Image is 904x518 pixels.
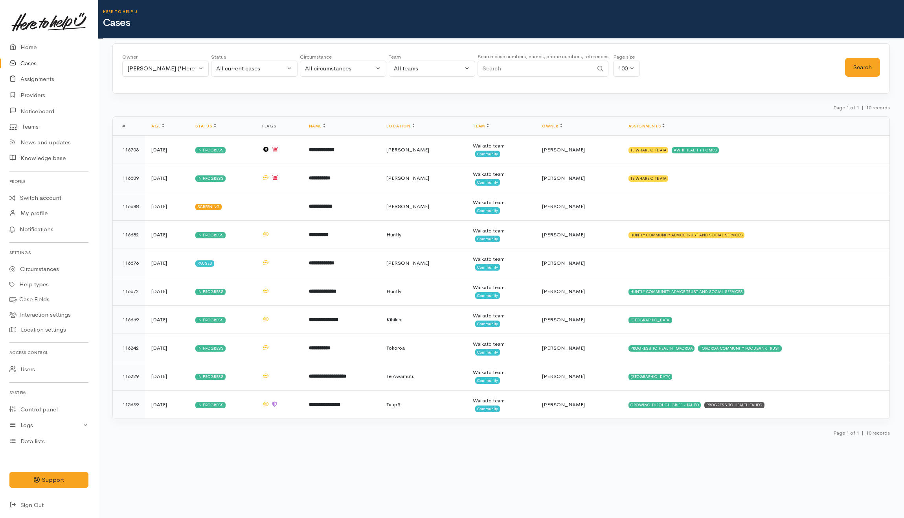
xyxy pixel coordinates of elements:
small: Search case numbers, names, phone numbers, references [478,53,608,60]
td: 116672 [113,277,145,306]
span: Taupō [386,401,401,408]
span: [PERSON_NAME] [542,175,585,181]
div: GROWING THROUGH GRIEF - TAUPŌ [628,402,701,408]
span: [PERSON_NAME] [542,345,585,351]
td: [DATE] [145,136,189,164]
td: 116688 [113,192,145,221]
td: 116669 [113,306,145,334]
td: [DATE] [145,249,189,277]
div: Paused [195,260,214,267]
div: TE WHARE O TE ATA [628,175,669,182]
div: PROGRESS TO HEALTH TAUPO [704,402,764,408]
div: Waikato team [473,284,529,291]
div: TOKOROA COMMUNITY FOODBANK TRUST [698,345,782,352]
span: [PERSON_NAME] [542,373,585,380]
th: Flags [256,117,303,136]
div: In progress [195,374,226,380]
div: HUNTLY COMMUNITY ADVICE TRUST AND SOCIAL SERVICES [628,232,745,238]
button: 100 [613,61,640,77]
span: [PERSON_NAME] [542,231,585,238]
div: All teams [394,64,463,73]
div: Waikato team [473,199,529,206]
span: [PERSON_NAME] [542,288,585,295]
div: Waikato team [473,227,529,235]
td: [DATE] [145,306,189,334]
div: In progress [195,175,226,182]
span: Huntly [386,231,401,238]
div: Waikato team [473,369,529,376]
td: 116689 [113,164,145,192]
div: Owner [122,53,209,61]
a: Status [195,124,216,129]
td: [DATE] [145,391,189,419]
div: In progress [195,402,226,408]
div: Waikato team [473,255,529,263]
span: [PERSON_NAME] [542,316,585,323]
button: All teams [389,61,475,77]
span: Community [475,292,500,299]
div: In progress [195,289,226,295]
div: [PERSON_NAME] ('Here to help u') [127,64,197,73]
span: Community [475,264,500,270]
span: Community [475,236,500,242]
span: [PERSON_NAME] [542,146,585,153]
td: 116242 [113,334,145,362]
small: Page 1 of 1 10 records [833,104,890,111]
span: [PERSON_NAME] [542,401,585,408]
div: Waikato team [473,340,529,348]
span: | [862,104,864,111]
a: Location [386,124,414,129]
td: [DATE] [145,362,189,391]
a: Team [473,124,489,129]
a: Name [309,124,325,129]
div: Waikato team [473,170,529,178]
td: 116682 [113,221,145,249]
div: Waikato team [473,312,529,320]
td: [DATE] [145,221,189,249]
input: Search [478,61,593,77]
div: Waikato team [473,397,529,405]
div: Waikato team [473,142,529,150]
td: [DATE] [145,277,189,306]
th: # [113,117,145,136]
span: [PERSON_NAME] [542,260,585,266]
button: Helena Kaufononga ('Here to help u') [122,61,209,77]
button: All current cases [211,61,298,77]
small: Page 1 of 1 10 records [833,430,890,436]
h1: Cases [103,17,904,29]
h6: Access control [9,347,88,358]
span: [PERSON_NAME] [386,260,429,266]
span: Kihikihi [386,316,402,323]
div: In progress [195,317,226,323]
h6: System [9,387,88,398]
span: [PERSON_NAME] [542,203,585,210]
div: AWHI HEALTHY HOMES [672,147,719,153]
span: Community [475,349,500,355]
td: [DATE] [145,192,189,221]
h6: Settings [9,247,88,258]
td: [DATE] [145,164,189,192]
span: Community [475,151,500,157]
td: 115639 [113,391,145,419]
h6: Profile [9,176,88,187]
span: Community [475,321,500,327]
div: Status [211,53,298,61]
a: Age [151,124,164,129]
div: [GEOGRAPHIC_DATA] [628,317,672,323]
div: HUNTLY COMMUNITY ADVICE TRUST AND SOCIAL SERVICES [628,289,745,295]
span: Community [475,406,500,412]
div: TE WHARE O TE ATA [628,147,669,153]
div: In progress [195,345,226,352]
button: Support [9,472,88,488]
span: Huntly [386,288,401,295]
td: 116703 [113,136,145,164]
div: PROGRESS TO HEALTH TOKOROA [628,345,695,352]
span: [PERSON_NAME] [386,175,429,181]
div: In progress [195,147,226,153]
div: Team [389,53,475,61]
button: All circumstances [300,61,386,77]
td: 116229 [113,362,145,391]
div: Screening [195,204,222,210]
span: [PERSON_NAME] [386,146,429,153]
div: All circumstances [305,64,374,73]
